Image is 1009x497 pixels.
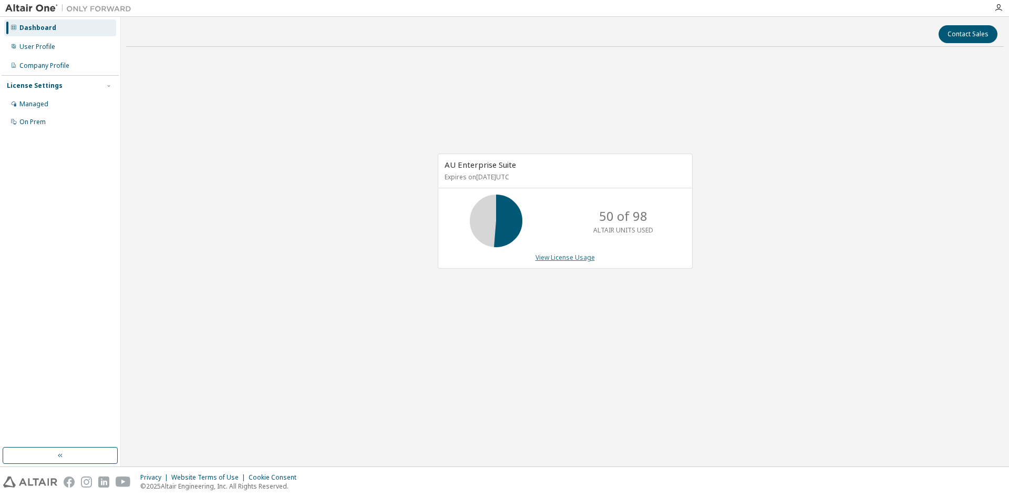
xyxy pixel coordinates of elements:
[140,473,171,482] div: Privacy
[599,207,647,225] p: 50 of 98
[116,476,131,488] img: youtube.svg
[98,476,109,488] img: linkedin.svg
[81,476,92,488] img: instagram.svg
[19,118,46,126] div: On Prem
[64,476,75,488] img: facebook.svg
[171,473,249,482] div: Website Terms of Use
[140,482,303,491] p: © 2025 Altair Engineering, Inc. All Rights Reserved.
[3,476,57,488] img: altair_logo.svg
[19,43,55,51] div: User Profile
[249,473,303,482] div: Cookie Consent
[7,82,63,90] div: License Settings
[19,100,48,108] div: Managed
[19,62,69,70] div: Company Profile
[445,159,516,170] span: AU Enterprise Suite
[5,3,137,14] img: Altair One
[536,253,595,262] a: View License Usage
[445,173,683,181] p: Expires on [DATE] UTC
[939,25,997,43] button: Contact Sales
[593,226,653,235] p: ALTAIR UNITS USED
[19,24,56,32] div: Dashboard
